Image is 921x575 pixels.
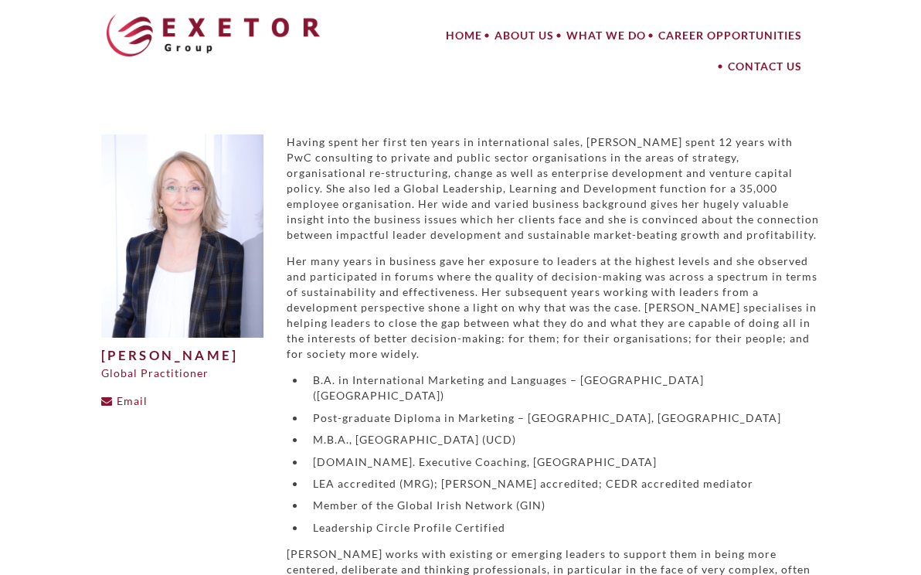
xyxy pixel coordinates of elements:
[440,20,488,51] a: Home
[305,373,820,403] li: B.A. in International Marketing and Languages – [GEOGRAPHIC_DATA] ([GEOGRAPHIC_DATA])
[107,14,320,56] img: The Exetor Group
[305,476,820,492] li: LEA accredited (MRG); [PERSON_NAME] accredited; CEDR accredited mediator
[287,134,820,243] p: Having spent her first ten years in international sales, [PERSON_NAME] spent 12 years with PwC co...
[305,454,820,470] li: [DOMAIN_NAME]. Executive Coaching, [GEOGRAPHIC_DATA]
[101,349,263,362] h1: [PERSON_NAME]
[722,51,808,82] a: Contact Us
[101,366,263,381] div: Global Practitioner
[652,20,808,51] a: Career Opportunities
[305,410,820,426] li: Post-graduate Diploma in Marketing – [GEOGRAPHIC_DATA], [GEOGRAPHIC_DATA]
[101,394,148,407] a: Email
[305,432,820,447] li: M.B.A., [GEOGRAPHIC_DATA] (UCD)
[101,134,263,338] img: Camilla-Beglan-1-500x625.jpg
[287,253,820,362] p: Her many years in business gave her exposure to leaders at the highest levels and she observed an...
[488,20,560,51] a: About Us
[305,498,820,513] li: Member of the Global Irish Network (GIN)
[560,20,652,51] a: What We Do
[305,520,820,536] li: Leadership Circle Profile Certified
